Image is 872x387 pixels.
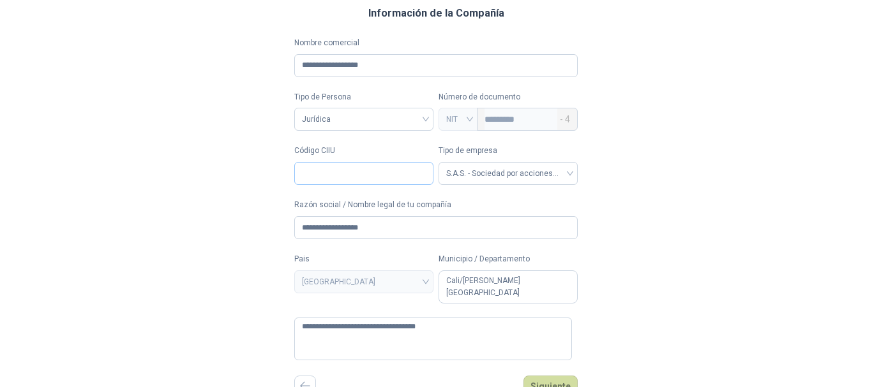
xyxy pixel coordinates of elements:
label: Código CIIU [294,145,433,157]
label: Tipo de Persona [294,91,433,103]
span: COLOMBIA [302,272,426,291]
span: Jurídica [302,110,426,129]
label: Tipo de empresa [439,145,578,157]
label: Municipio / Departamento [439,253,578,265]
label: Nombre comercial [294,37,578,49]
span: S.A.S. - Sociedad por acciones simplificada [446,164,570,183]
label: Pais [294,253,433,265]
h3: Información de la Compañía [368,5,504,22]
label: Razón social / Nombre legal de tu compañía [294,199,578,211]
span: NIT [446,110,470,129]
span: - 4 [560,108,570,130]
p: Número de documento [439,91,578,103]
